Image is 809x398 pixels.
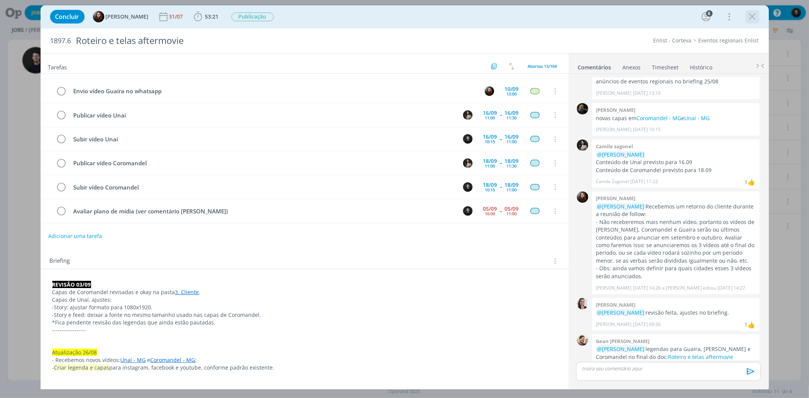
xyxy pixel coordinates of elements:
[596,218,756,265] p: - Não receberemos mais nenhum vídeo, portanto os vídeos de [PERSON_NAME], Coromandel e Guaíra ser...
[148,356,151,364] span: e
[505,158,519,164] div: 18/09
[483,158,497,164] div: 18/09
[505,206,519,212] div: 05/09
[93,11,104,22] img: E
[121,356,146,364] a: Unaí - MG
[597,309,644,316] span: @[PERSON_NAME]
[55,14,79,20] span: Concluir
[48,229,102,243] button: Adicionar uma tarefa
[70,158,456,168] div: Publicar vídeo Coromandel
[507,212,517,216] div: 11:00
[52,288,557,296] p: Capas de Coromandel revisadas e okay na pasta .
[106,14,149,19] span: [PERSON_NAME]
[483,110,497,116] div: 16/09
[500,184,502,190] span: --
[54,364,110,371] span: Criar legenda e capas
[577,139,588,151] img: C
[463,182,473,192] img: C
[52,364,54,371] span: -
[596,321,631,328] p: [PERSON_NAME]
[505,134,519,139] div: 16/09
[462,181,474,193] button: C
[231,13,274,21] span: Publicação
[485,86,494,96] img: E
[596,107,635,113] b: [PERSON_NAME]
[175,288,199,296] a: 3. Cliente
[507,164,517,168] div: 11:30
[633,285,661,291] span: [DATE] 14:26
[205,13,219,20] span: 53:21
[70,207,456,216] div: Avaliar plano de mídia (ver comentário [PERSON_NAME])
[505,182,519,188] div: 18/09
[507,92,517,96] div: 13:00
[463,134,473,144] img: C
[596,70,756,86] p: Novo direcional da Marina sobre os anúncios de eventos regionais no briefing 25/08
[192,11,221,23] button: 53:21
[596,114,756,122] p: novas capas em e
[41,5,769,389] div: dialog
[748,177,755,186] div: Eduarda Pereira
[484,85,495,97] button: E
[596,203,756,218] p: Recebemos um retorno do cliente durante a reunião de follow:
[52,326,557,334] p: ------------------
[48,62,67,71] span: Tarefas
[70,111,456,120] div: Publicar vídeo Unaí
[509,63,514,70] img: arrow-down-up.svg
[463,158,473,168] img: C
[52,356,121,364] span: - Recebemos novos vídeos:
[483,134,497,139] div: 16/09
[528,63,557,69] span: Abertas 13/104
[596,265,756,280] p: - Obs: ainda vamos definir para quais cidades esses 3 vídeos serão anunciados.
[596,309,756,317] p: revisão feita, ajustes no briefing.
[73,31,460,50] div: Roteiro e telas aftermovie
[500,208,502,214] span: --
[597,151,644,158] span: @[PERSON_NAME]
[596,143,633,150] b: Camile zagonel
[577,191,588,203] img: E
[578,60,612,71] a: Comentários
[70,183,456,192] div: Subir vídeo Coromandel
[652,60,679,71] a: Timesheet
[577,103,588,114] img: M
[706,10,713,17] div: 8
[485,139,495,144] div: 10:15
[596,166,756,174] p: Conteúdo de Coromandel previsto para 18.09
[633,126,661,133] span: [DATE] 10:15
[151,356,195,364] a: Coromandel - MG
[596,195,635,202] b: [PERSON_NAME]
[596,178,629,185] p: Camile Zagonel
[52,319,557,326] p: *Fica pendente revisão das legendas que ainda estão pautadas.
[596,345,756,368] p: legendas para Guaíra, [PERSON_NAME] e Coromandel no final do doc:
[507,188,517,192] div: 11:00
[653,37,692,44] a: Enlist - Corteva
[50,10,85,24] button: Concluir
[485,212,495,216] div: 10:00
[596,90,631,97] p: [PERSON_NAME]
[596,158,756,166] p: Conteúdo de Unaí previsto para 16.09
[50,37,71,45] span: 1897.6
[505,86,519,92] div: 10/09
[93,11,149,22] button: E[PERSON_NAME]
[507,116,517,120] div: 11:30
[50,256,70,266] span: Briefing
[636,114,681,122] a: Coromandel - MG
[463,110,473,120] img: C
[462,157,474,169] button: C
[577,298,588,309] img: C
[597,70,644,77] span: @[PERSON_NAME]
[596,338,649,345] b: Gean [PERSON_NAME]
[52,281,91,288] strong: REVISÃO 03/09
[52,304,557,311] p: -Story: ajustar formato para 1080x1920.
[748,320,755,329] div: Eduarda Pereira
[500,112,502,118] span: --
[662,285,716,291] span: e [PERSON_NAME] editou
[231,12,274,22] button: Publicação
[690,60,713,71] a: Histórico
[505,110,519,116] div: 16/09
[195,356,197,364] span: ;
[483,206,497,212] div: 05/09
[596,301,635,308] b: [PERSON_NAME]
[745,321,748,329] div: 1
[500,136,502,142] span: --
[500,160,502,166] span: --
